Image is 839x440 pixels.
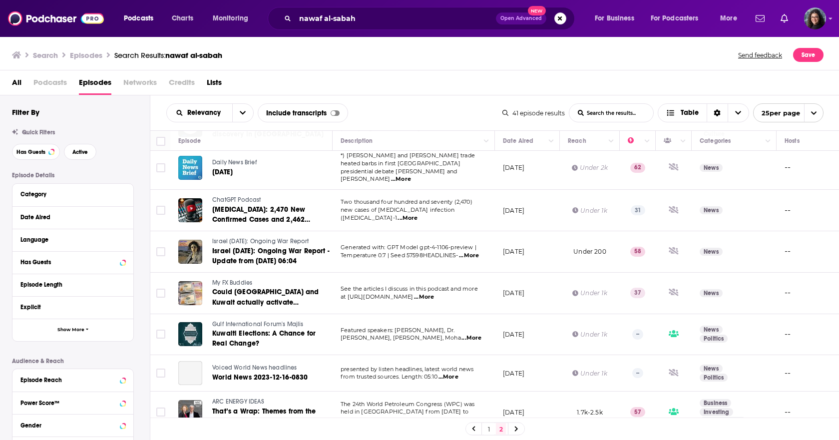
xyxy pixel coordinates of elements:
[752,10,769,27] a: Show notifications dropdown
[503,369,524,378] p: [DATE]
[212,287,331,307] a: Could [GEOGRAPHIC_DATA] and Kuwait actually activate reconstruction projects and the outputs of t...
[212,407,331,427] a: That’s a Wrap: Themes from the World Petroleum Congress (WPC)
[804,7,826,29] img: User Profile
[720,11,737,25] span: More
[156,369,165,378] span: Toggle select row
[212,167,331,177] a: [DATE]
[123,74,157,95] span: Networks
[20,373,125,386] button: Episode Reach
[232,104,253,122] button: open menu
[700,399,731,407] a: Business
[595,11,634,25] span: For Business
[631,205,645,215] p: 31
[64,144,96,160] button: Active
[777,10,792,27] a: Show notifications dropdown
[12,358,134,365] p: Audience & Reach
[212,237,331,246] a: Israel [DATE]: Ongoing War Report
[114,50,222,60] a: Search Results:nawaf al-sabah
[391,175,411,183] span: ...More
[20,400,117,407] div: Power Score™
[212,329,316,348] span: Kuwaiti Elections: A Chance for Real Change?
[700,326,723,334] a: News
[156,408,165,417] span: Toggle select row
[341,293,414,300] span: at [URL][DOMAIN_NAME]
[572,330,607,339] div: Under 1k
[461,334,481,342] span: ...More
[124,11,153,25] span: Podcasts
[20,377,117,384] div: Episode Reach
[212,196,331,205] a: ChatGPT Podcast
[156,206,165,215] span: Toggle select row
[165,50,222,60] span: nawaf al-sabah
[212,279,252,286] span: My FX Buddies
[658,103,749,122] button: Choose View
[785,135,800,147] div: Hosts
[12,74,21,95] span: All
[700,135,731,147] div: Categories
[20,301,125,313] button: Explicit
[341,168,457,183] span: presidential debate [PERSON_NAME] and [PERSON_NAME]
[503,135,533,147] div: Date Aired
[20,281,119,288] div: Episode Length
[20,233,125,246] button: Language
[22,129,55,136] span: Quick Filters
[628,135,642,147] div: Power Score
[187,109,224,116] span: Relevancy
[114,50,222,60] div: Search Results:
[12,144,60,160] button: Has Guests
[8,9,104,28] img: Podchaser - Follow, Share and Rate Podcasts
[707,104,728,122] div: Sort Direction
[258,103,348,122] div: Include transcripts
[12,319,133,341] button: Show More
[33,74,67,95] span: Podcasts
[16,149,45,155] span: Has Guests
[20,422,117,429] div: Gender
[573,248,606,255] span: Under 200
[206,10,261,26] button: open menu
[503,206,524,215] p: [DATE]
[212,247,330,265] span: Israel [DATE]: Ongoing War Report - Update from [DATE] 06:04
[79,74,111,95] a: Episodes
[341,401,474,408] span: The 24th World Petroleum Congress (WPC) was
[341,366,473,373] span: presented by listen headlines, latest world news
[20,419,125,431] button: Gender
[341,408,468,423] span: held in [GEOGRAPHIC_DATA] from [DATE] to [DATE], 2
[212,279,331,288] a: My FX Buddies
[12,172,134,179] p: Episode Details
[630,407,645,417] p: 57
[572,289,607,297] div: Under 1k
[212,364,297,371] span: Voiced World News headlines
[156,247,165,256] span: Toggle select row
[341,206,454,221] span: new cases of [MEDICAL_DATA] infection ([MEDICAL_DATA]-1
[528,6,546,15] span: New
[33,50,58,60] h3: Search
[213,11,248,25] span: Monitoring
[793,48,824,62] button: Save
[20,214,119,221] div: Date Aired
[72,149,88,155] span: Active
[438,373,458,381] span: ...More
[341,198,472,205] span: Two thousand four hundred and seventy (2,470)
[212,246,331,266] a: Israel [DATE]: Ongoing War Report - Update from [DATE] 06:04
[496,12,546,24] button: Open AdvancedNew
[341,135,373,147] div: Description
[212,329,331,349] a: Kuwaiti Elections: A Chance for Real Change?
[57,327,84,333] span: Show More
[651,11,699,25] span: For Podcasters
[677,135,689,147] button: Column Actions
[480,135,492,147] button: Column Actions
[341,334,461,341] span: [PERSON_NAME], [PERSON_NAME], Moha
[503,247,524,256] p: [DATE]
[503,289,524,297] p: [DATE]
[156,289,165,298] span: Toggle select row
[156,330,165,339] span: Toggle select row
[341,152,475,167] span: *) [PERSON_NAME] and [PERSON_NAME] trade heated barbs in first [GEOGRAPHIC_DATA]
[167,109,232,116] button: open menu
[20,188,125,200] button: Category
[341,327,454,334] span: Featured speakers: [PERSON_NAME], Dr.
[681,109,699,116] span: Table
[503,163,524,172] p: [DATE]
[20,396,125,409] button: Power Score™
